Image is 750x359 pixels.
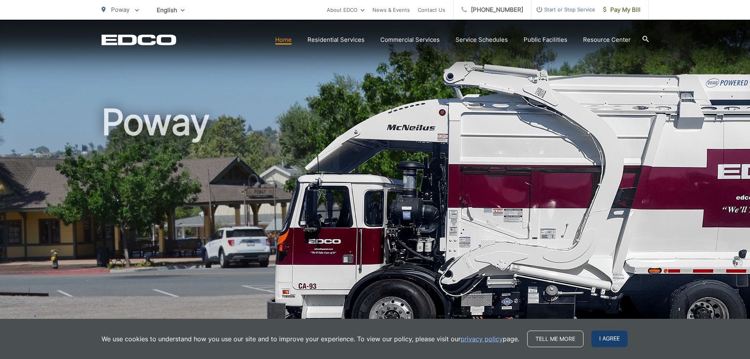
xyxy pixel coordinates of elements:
[275,35,292,45] a: Home
[372,5,410,15] a: News & Events
[461,334,503,344] a: privacy policy
[102,334,519,344] p: We use cookies to understand how you use our site and to improve your experience. To view our pol...
[111,6,130,13] span: Poway
[603,5,641,15] span: Pay My Bill
[583,35,631,45] a: Resource Center
[102,34,176,45] a: EDCD logo. Return to the homepage.
[380,35,440,45] a: Commercial Services
[418,5,445,15] a: Contact Us
[527,331,583,347] a: Tell me more
[456,35,508,45] a: Service Schedules
[307,35,365,45] a: Residential Services
[591,331,628,347] span: I agree
[327,5,365,15] a: About EDCO
[524,35,567,45] a: Public Facilities
[102,102,649,352] h1: Poway
[151,3,191,17] span: English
